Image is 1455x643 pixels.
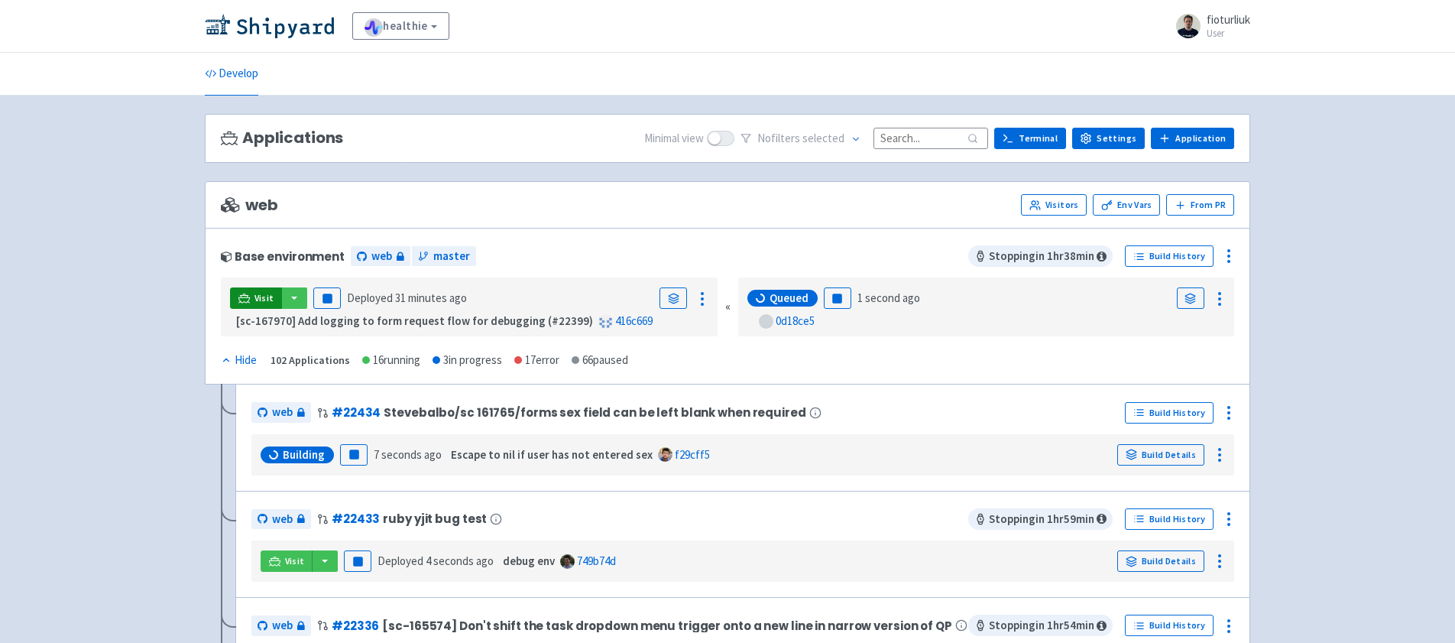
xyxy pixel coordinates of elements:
a: web [251,509,311,530]
a: #22433 [332,511,380,527]
a: web [351,246,410,267]
span: master [433,248,470,265]
a: 416c669 [615,313,653,328]
div: 66 paused [572,352,628,369]
span: fioturliuk [1207,12,1250,27]
div: 16 running [362,352,420,369]
strong: [sc-167970] Add logging to form request flow for debugging (#22399) [236,313,593,328]
span: Queued [770,291,809,306]
a: Build History [1125,508,1214,530]
a: Build Details [1117,550,1204,572]
small: User [1207,28,1250,38]
a: Build Details [1117,444,1204,466]
a: healthie [352,12,449,40]
time: 31 minutes ago [395,291,467,305]
div: Hide [221,352,257,369]
a: fioturliuk User [1167,14,1250,38]
a: Visit [261,550,313,572]
span: Stopping in 1 hr 59 min [968,508,1113,530]
span: Building [283,447,325,463]
time: 7 seconds ago [374,447,442,462]
span: web [272,617,293,635]
button: Pause [340,444,368,466]
a: Develop [205,53,258,96]
a: Build History [1125,615,1214,636]
a: Env Vars [1093,194,1160,216]
span: Minimal view [644,130,704,148]
span: web [221,196,277,214]
a: Build History [1125,402,1214,424]
div: 3 in progress [433,352,502,369]
span: Deployed [347,291,467,305]
div: « [725,278,731,336]
span: Stevebalbo/sc 161765/forms sex field can be left blank when required [384,406,805,419]
span: Deployed [378,554,494,568]
span: web [272,511,293,528]
span: Stopping in 1 hr 38 min [968,245,1113,267]
strong: Escape to nil if user has not entered sex [451,447,653,462]
a: master [412,246,476,267]
time: 4 seconds ago [426,554,494,568]
span: web [272,404,293,421]
button: From PR [1166,194,1234,216]
a: f29cff5 [675,447,710,462]
strong: debug env [503,554,555,568]
a: Visit [230,287,282,309]
a: web [251,402,311,423]
a: 749b74d [577,554,616,568]
a: Application [1151,128,1234,149]
span: [sc-165574] Don't shift the task dropdown menu trigger onto a new line in narrow version of QP [382,619,951,632]
time: 1 second ago [857,291,920,305]
span: Visit [285,555,305,567]
span: Visit [254,292,274,304]
a: 0d18ce5 [776,313,815,328]
h3: Applications [221,129,343,147]
div: 17 error [514,352,559,369]
button: Pause [344,550,371,572]
a: #22336 [332,618,379,634]
div: Base environment [221,250,345,263]
span: selected [802,131,844,145]
span: ruby yjit bug test [383,512,487,525]
a: Visitors [1021,194,1087,216]
a: #22434 [332,404,381,421]
span: web [371,248,392,265]
span: Stopping in 1 hr 54 min [968,615,1113,636]
a: Terminal [994,128,1066,149]
button: Pause [824,287,851,309]
button: Hide [221,352,258,369]
a: Build History [1125,245,1214,267]
img: Shipyard logo [205,14,334,38]
a: Settings [1072,128,1145,149]
div: 102 Applications [271,352,350,369]
span: No filter s [757,130,844,148]
input: Search... [873,128,988,148]
button: Pause [313,287,341,309]
a: web [251,615,311,636]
